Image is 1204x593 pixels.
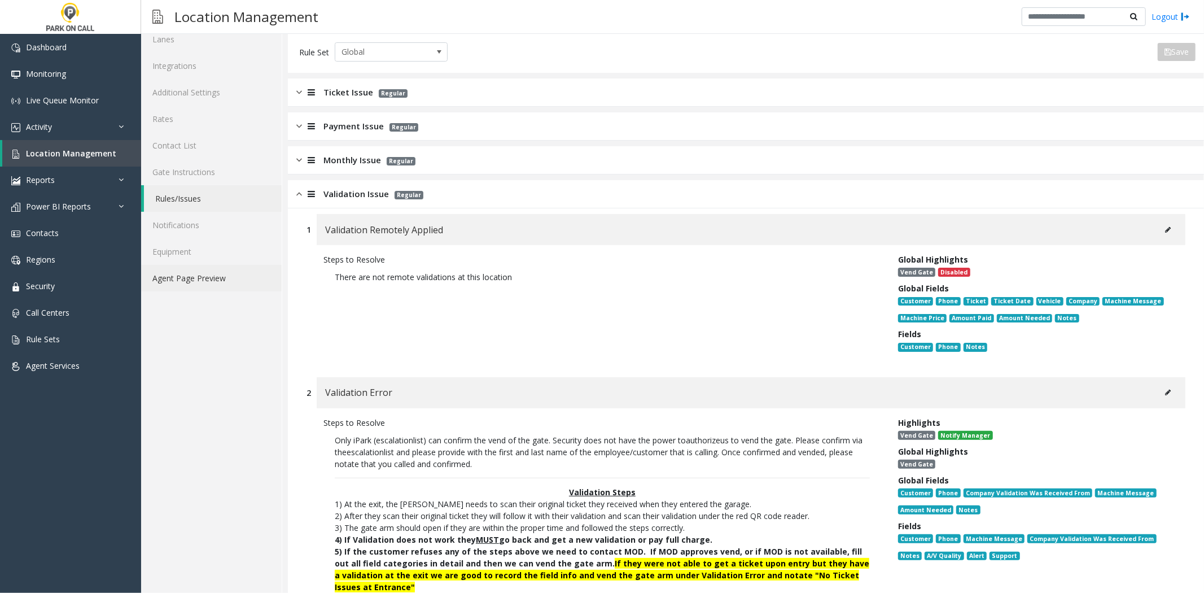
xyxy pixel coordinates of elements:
span: Customer [898,534,933,543]
span: Monitoring [26,68,66,79]
span: Vend Gate [898,268,935,277]
a: Contact List [141,132,282,159]
span: Location Management [26,148,116,159]
span: Power BI Reports [26,201,91,212]
span: Notes [956,505,980,514]
span: Contacts [26,228,59,238]
img: 'icon' [11,309,20,318]
img: 'icon' [11,97,20,106]
p: escalation authorize escalation [335,434,870,470]
span: 5) If the customer refuses any of the steps above we need to contact MOD. If MOD approves vend, o... [335,546,862,569]
span: Vend Gate [898,460,935,469]
span: Amount Needed [898,505,953,514]
font: If they were not able to get a ticket upon entry but they have a validation at the exit we are go... [335,558,869,592]
span: Agent Services [26,360,80,371]
a: Additional Settings [141,79,282,106]
button: Save [1158,43,1196,61]
span: Validation Remotely Applied [325,223,443,237]
span: Customer [898,343,933,352]
span: Machine Message [1102,297,1163,306]
span: Only iPark ( [335,435,376,446]
img: 'icon' [11,176,20,185]
span: Global Highlights [898,446,968,457]
span: Machine Message [964,534,1025,543]
span: Amount Needed [997,314,1052,323]
p: There are not remote validations at this location [323,265,881,289]
h3: Location Management [169,3,324,30]
img: 'icon' [11,123,20,132]
p: 1) At the exit, the [PERSON_NAME] needs to scan their original ticket they received when they ent... [335,498,870,510]
span: Disabled [938,268,970,277]
span: Rule Sets [26,334,60,345]
img: opened [296,188,302,200]
span: Phone [936,297,960,306]
img: 'icon' [11,335,20,345]
span: Customer [898,297,933,306]
img: 'icon' [11,256,20,265]
span: Dashboard [26,42,67,53]
span: Notes [898,552,922,561]
span: Company Validation Was Received From [1027,534,1156,543]
span: Company [1066,297,1100,306]
a: Location Management [2,140,141,167]
span: Call Centers [26,307,69,318]
span: Customer [898,489,933,498]
p: 3) The gate arm should open if they are within the proper time and followed the steps correctly. [335,522,870,534]
a: Equipment [141,238,282,265]
span: Ticket [964,297,988,306]
span: us to vend the gate. Please confirm via the [335,435,862,457]
span: list and please provide with the first and last name of the employee/customer that is calling. On... [335,447,853,469]
span: Global Highlights [898,254,968,265]
a: Integrations [141,53,282,79]
span: Amount Paid [949,314,993,323]
span: 4) If Validation does not work they go back and get a new validation or pay full charge. [335,534,712,545]
span: Notes [964,343,987,352]
span: Machine Price [898,314,947,323]
span: Phone [936,343,960,352]
span: Global [335,43,424,61]
span: Support [990,552,1019,561]
img: 'icon' [11,362,20,371]
span: list) can confirm the vend of the gate. Security does not have the power to [413,435,686,446]
span: Global Fields [898,283,949,294]
span: Regular [379,89,408,98]
u: MUST [476,534,499,545]
span: Notes [1055,314,1079,323]
span: Fields [898,521,921,531]
span: Vehicle [1036,297,1063,306]
a: Gate Instructions [141,159,282,185]
span: Live Queue Monitor [26,95,99,106]
span: A/V Quality [925,552,964,561]
img: 'icon' [11,70,20,79]
div: 2 [307,387,311,399]
img: pageIcon [152,3,163,30]
img: logout [1181,11,1190,23]
span: Security [26,281,55,291]
img: 'icon' [11,282,20,291]
span: Payment Issue [323,120,384,133]
span: Reports [26,175,55,185]
span: Ticket Date [991,297,1033,306]
span: Alert [967,552,987,561]
a: Logout [1152,11,1190,23]
img: closed [296,120,302,133]
a: Notifications [141,212,282,238]
span: Validation Error [325,385,392,400]
img: 'icon' [11,203,20,212]
p: 2) After they scan their original ticket they will follow it with their validation and scan their... [335,510,870,522]
span: Regions [26,254,55,265]
a: Rules/Issues [144,185,282,212]
span: Phone [936,534,960,543]
img: 'icon' [11,150,20,159]
span: Regular [395,191,423,199]
span: Ticket Issue [323,86,373,99]
a: Rates [141,106,282,132]
span: Fields [898,329,921,339]
div: 1 [307,224,311,236]
span: Machine Message [1095,489,1156,498]
img: 'icon' [11,229,20,238]
u: Validation Steps [569,487,636,498]
img: closed [296,154,302,167]
div: Rule Set [299,42,329,62]
span: Notify Manager [938,431,992,440]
